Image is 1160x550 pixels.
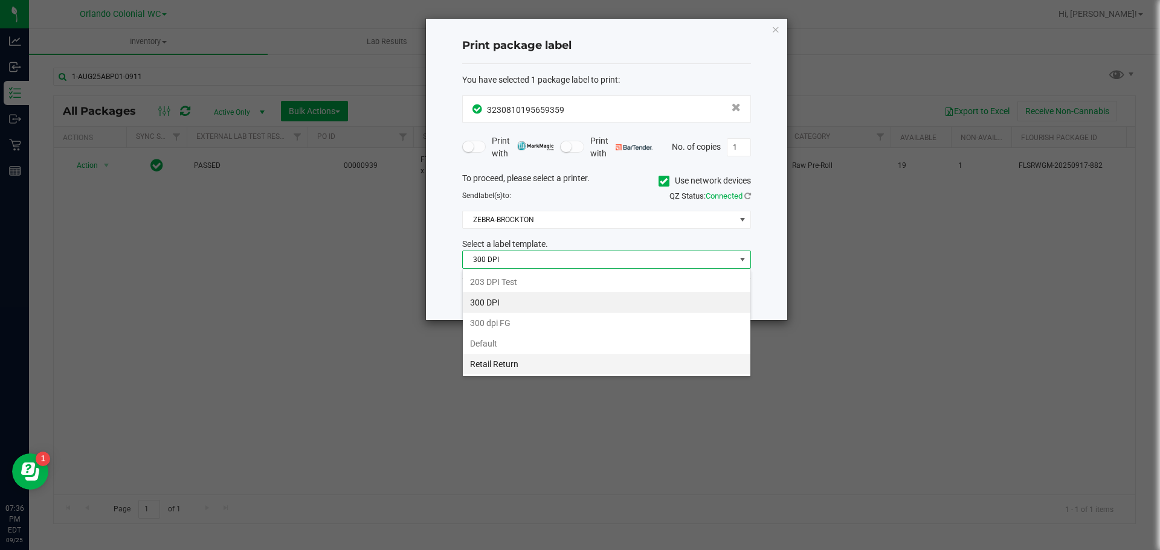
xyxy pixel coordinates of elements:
[36,452,50,466] iframe: Resource center unread badge
[669,191,751,200] span: QZ Status:
[487,105,564,115] span: 3230810195659359
[672,141,721,151] span: No. of copies
[517,141,554,150] img: mark_magic_cybra.png
[462,75,618,85] span: You have selected 1 package label to print
[453,238,760,251] div: Select a label template.
[492,135,554,160] span: Print with
[463,333,750,354] li: Default
[463,251,735,268] span: 300 DPI
[12,453,48,490] iframe: Resource center
[463,313,750,333] li: 300 dpi FG
[463,272,750,292] li: 203 DPI Test
[462,38,751,54] h4: Print package label
[706,191,743,200] span: Connected
[462,191,511,200] span: Send to:
[478,191,503,200] span: label(s)
[453,172,760,190] div: To proceed, please select a printer.
[590,135,652,160] span: Print with
[463,211,735,228] span: ZEBRA-BROCKTON
[462,74,751,86] div: :
[616,144,652,150] img: bartender.png
[463,354,750,374] li: Retail Return
[472,103,484,115] span: In Sync
[463,292,750,313] li: 300 DPI
[659,174,751,187] label: Use network devices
